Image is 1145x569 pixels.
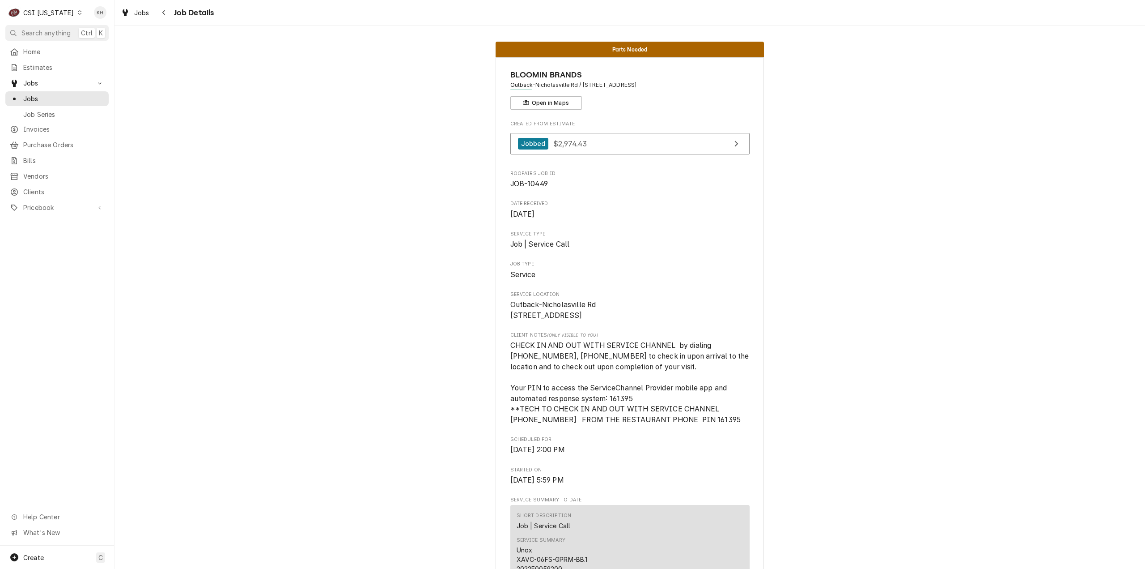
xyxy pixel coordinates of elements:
[510,270,750,280] span: Job Type
[510,332,750,339] span: Client Notes
[23,171,104,181] span: Vendors
[5,153,109,168] a: Bills
[496,42,764,57] div: Status
[171,7,214,19] span: Job Details
[510,436,750,455] div: Scheduled For
[510,466,750,474] span: Started On
[23,47,104,56] span: Home
[98,553,103,562] span: C
[23,203,91,212] span: Pricebook
[510,332,750,425] div: [object Object]
[510,240,570,248] span: Job | Service Call
[510,476,564,484] span: [DATE] 5:59 PM
[5,44,109,59] a: Home
[23,124,104,134] span: Invoices
[510,133,750,155] a: View Estimate
[8,6,21,19] div: CSI Kentucky's Avatar
[23,187,104,197] span: Clients
[23,554,44,561] span: Create
[612,47,648,52] span: Parts Needed
[94,6,106,19] div: Kelsey Hetlage's Avatar
[517,521,571,530] div: Job | Service Call
[5,169,109,184] a: Vendors
[510,231,750,238] span: Service Type
[510,170,750,177] span: Roopairs Job ID
[510,200,750,219] div: Date Received
[510,209,750,220] span: Date Received
[5,525,109,540] a: Go to What's New
[23,512,103,522] span: Help Center
[510,475,750,486] span: Started On
[510,291,750,298] span: Service Location
[5,107,109,122] a: Job Series
[5,200,109,215] a: Go to Pricebook
[510,180,548,188] span: JOB-10449
[23,156,104,165] span: Bills
[510,120,750,159] div: Created From Estimate
[5,76,109,90] a: Go to Jobs
[517,512,572,519] div: Short Description
[510,120,750,128] span: Created From Estimate
[510,170,750,189] div: Roopairs Job ID
[510,261,750,268] span: Job Type
[510,340,750,425] span: [object Object]
[23,63,104,72] span: Estimates
[518,138,549,150] div: Jobbed
[510,291,750,321] div: Service Location
[81,28,93,38] span: Ctrl
[510,261,750,280] div: Job Type
[510,239,750,250] span: Service Type
[23,110,104,119] span: Job Series
[510,300,596,320] span: Outback-Nicholasville Rd [STREET_ADDRESS]
[23,8,74,17] div: CSI [US_STATE]
[5,91,109,106] a: Jobs
[510,200,750,207] span: Date Received
[99,28,103,38] span: K
[8,6,21,19] div: C
[510,231,750,250] div: Service Type
[510,179,750,189] span: Roopairs Job ID
[510,445,750,455] span: Scheduled For
[510,96,582,110] button: Open in Maps
[5,137,109,152] a: Purchase Orders
[510,445,565,454] span: [DATE] 2:00 PM
[510,436,750,443] span: Scheduled For
[94,6,106,19] div: KH
[5,122,109,137] a: Invoices
[23,78,91,88] span: Jobs
[117,5,153,20] a: Jobs
[510,341,751,424] span: CHECK IN AND OUT WITH SERVICE CHANNEL by dialing [PHONE_NUMBER], [PHONE_NUMBER] to check in upon ...
[5,509,109,524] a: Go to Help Center
[23,94,104,103] span: Jobs
[157,5,171,20] button: Navigate back
[553,139,587,148] span: $2,974.43
[510,69,750,81] span: Name
[23,140,104,150] span: Purchase Orders
[510,466,750,486] div: Started On
[510,299,750,321] span: Service Location
[510,69,750,110] div: Client Information
[5,184,109,199] a: Clients
[517,537,565,544] div: Service Summary
[547,333,598,338] span: (Only Visible to You)
[23,528,103,537] span: What's New
[5,25,109,41] button: Search anythingCtrlK
[5,60,109,75] a: Estimates
[21,28,71,38] span: Search anything
[510,496,750,504] span: Service Summary To Date
[510,270,536,279] span: Service
[510,210,535,218] span: [DATE]
[134,8,149,17] span: Jobs
[510,81,750,89] span: Address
